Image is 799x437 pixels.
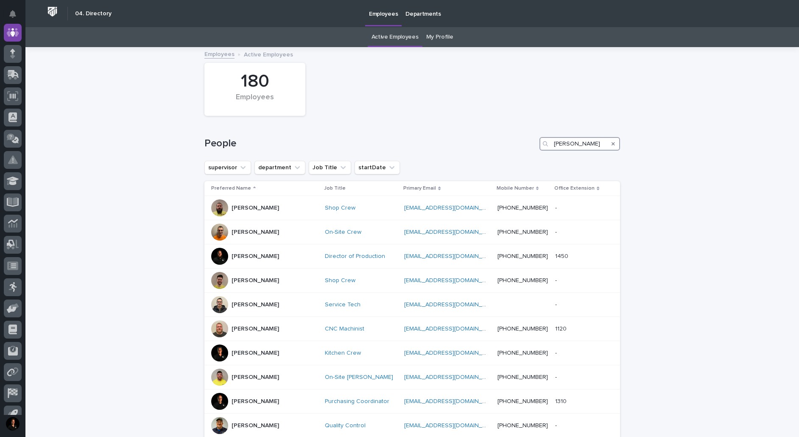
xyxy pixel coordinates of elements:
p: Primary Email [403,184,436,193]
p: Active Employees [244,49,293,59]
p: - [555,348,559,357]
tr: [PERSON_NAME]Shop Crew [EMAIL_ADDRESS][DOMAIN_NAME] [PHONE_NUMBER]-- [204,196,620,220]
h1: People [204,137,536,150]
a: [PHONE_NUMBER] [497,229,548,235]
p: [PERSON_NAME] [232,398,279,405]
button: Notifications [4,5,22,23]
a: On-Site [PERSON_NAME] [325,374,393,381]
p: - [555,203,559,212]
tr: [PERSON_NAME]CNC Machinist [EMAIL_ADDRESS][DOMAIN_NAME] [PHONE_NUMBER]11201120 [204,317,620,341]
tr: [PERSON_NAME]On-Site [PERSON_NAME] [EMAIL_ADDRESS][DOMAIN_NAME] [PHONE_NUMBER]-- [204,365,620,389]
a: [PHONE_NUMBER] [497,326,548,332]
a: Employees [204,49,235,59]
p: [PERSON_NAME] [232,350,279,357]
button: department [254,161,305,174]
input: Search [539,137,620,151]
a: [PHONE_NUMBER] [497,350,548,356]
a: [PHONE_NUMBER] [497,398,548,404]
p: [PERSON_NAME] [232,253,279,260]
p: [PERSON_NAME] [232,374,279,381]
p: [PERSON_NAME] [232,301,279,308]
tr: [PERSON_NAME]Kitchen Crew [EMAIL_ADDRESS][DOMAIN_NAME] [PHONE_NUMBER]-- [204,341,620,365]
div: Notifications [11,10,22,24]
a: [PHONE_NUMBER] [497,277,548,283]
div: Employees [219,93,291,111]
p: 1120 [555,324,568,333]
a: Service Tech [325,301,360,308]
p: - [555,372,559,381]
tr: [PERSON_NAME]Service Tech [EMAIL_ADDRESS][DOMAIN_NAME] -- [204,293,620,317]
a: [PHONE_NUMBER] [497,205,548,211]
tr: [PERSON_NAME]Purchasing Coordinator [EMAIL_ADDRESS][DOMAIN_NAME] [PHONE_NUMBER]13101310 [204,389,620,414]
a: [EMAIL_ADDRESS][DOMAIN_NAME] [404,326,500,332]
div: 180 [219,71,291,92]
a: On-Site Crew [325,229,361,236]
tr: [PERSON_NAME]Director of Production [EMAIL_ADDRESS][DOMAIN_NAME] [PHONE_NUMBER]14501450 [204,244,620,269]
p: 1310 [555,396,568,405]
a: Quality Control [325,422,366,429]
p: [PERSON_NAME] [232,325,279,333]
a: [EMAIL_ADDRESS][DOMAIN_NAME] [404,423,500,429]
button: Job Title [309,161,351,174]
tr: [PERSON_NAME]Shop Crew [EMAIL_ADDRESS][DOMAIN_NAME] [PHONE_NUMBER]-- [204,269,620,293]
a: Shop Crew [325,204,355,212]
p: Job Title [324,184,346,193]
p: 1450 [555,251,570,260]
a: [PHONE_NUMBER] [497,374,548,380]
a: Purchasing Coordinator [325,398,389,405]
p: - [555,300,559,308]
p: Preferred Name [211,184,251,193]
p: [PERSON_NAME] [232,422,279,429]
a: [EMAIL_ADDRESS][DOMAIN_NAME] [404,229,500,235]
button: startDate [355,161,400,174]
p: [PERSON_NAME] [232,229,279,236]
img: Workspace Logo [45,4,60,20]
p: - [555,420,559,429]
a: Director of Production [325,253,385,260]
p: Mobile Number [497,184,534,193]
a: [EMAIL_ADDRESS][DOMAIN_NAME] [404,302,500,308]
p: [PERSON_NAME] [232,204,279,212]
tr: [PERSON_NAME]On-Site Crew [EMAIL_ADDRESS][DOMAIN_NAME] [PHONE_NUMBER]-- [204,220,620,244]
a: [EMAIL_ADDRESS][DOMAIN_NAME] [404,350,500,356]
h2: 04. Directory [75,10,112,17]
a: My Profile [426,27,453,47]
p: Office Extension [554,184,595,193]
a: CNC Machinist [325,325,364,333]
p: - [555,227,559,236]
a: Active Employees [372,27,419,47]
p: [PERSON_NAME] [232,277,279,284]
a: [PHONE_NUMBER] [497,423,548,429]
a: [PHONE_NUMBER] [497,253,548,259]
a: [EMAIL_ADDRESS][DOMAIN_NAME] [404,205,500,211]
a: [EMAIL_ADDRESS][DOMAIN_NAME] [404,398,500,404]
a: Shop Crew [325,277,355,284]
a: [EMAIL_ADDRESS][DOMAIN_NAME] [404,253,500,259]
button: supervisor [204,161,251,174]
button: users-avatar [4,415,22,433]
p: - [555,275,559,284]
a: [EMAIL_ADDRESS][DOMAIN_NAME] [404,374,500,380]
a: [EMAIL_ADDRESS][DOMAIN_NAME] [404,277,500,283]
a: Kitchen Crew [325,350,361,357]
